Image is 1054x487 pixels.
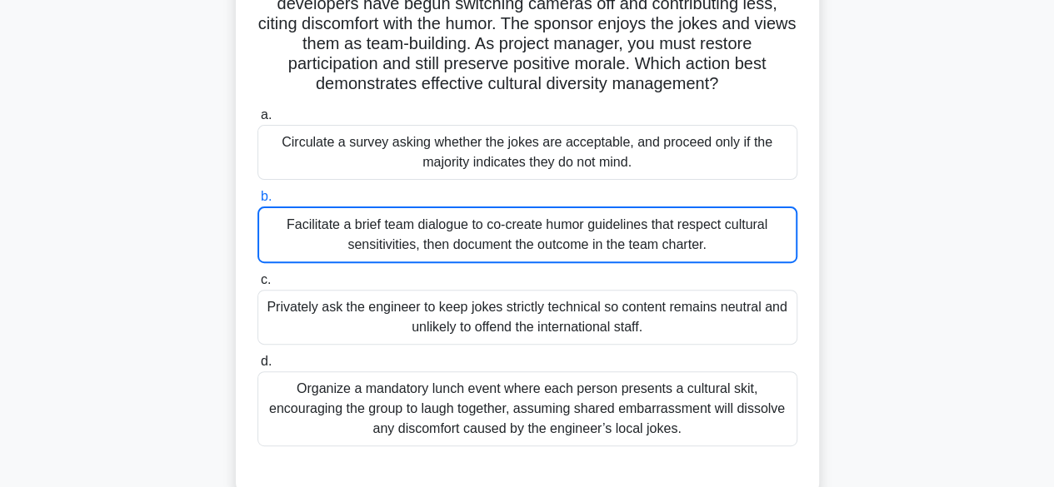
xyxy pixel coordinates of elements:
div: Privately ask the engineer to keep jokes strictly technical so content remains neutral and unlike... [257,290,797,345]
div: Circulate a survey asking whether the jokes are acceptable, and proceed only if the majority indi... [257,125,797,180]
div: Organize a mandatory lunch event where each person presents a cultural skit, encouraging the grou... [257,371,797,446]
span: d. [261,354,272,368]
div: Facilitate a brief team dialogue to co-create humor guidelines that respect cultural sensitivitie... [257,206,797,263]
span: b. [261,189,272,203]
span: c. [261,272,271,286]
span: a. [261,107,272,122]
